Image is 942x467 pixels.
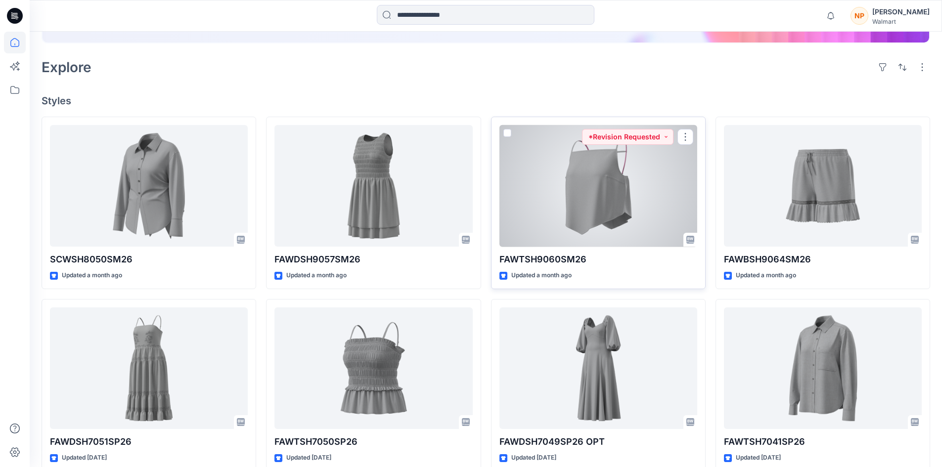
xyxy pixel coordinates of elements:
[50,253,248,266] p: SCWSH8050SM26
[724,253,922,266] p: FAWBSH9064SM26
[274,125,472,247] a: FAWDSH9057SM26
[511,270,572,281] p: Updated a month ago
[736,270,796,281] p: Updated a month ago
[274,435,472,449] p: FAWTSH7050SP26
[50,125,248,247] a: SCWSH8050SM26
[499,307,697,429] a: FAWDSH7049SP26 OPT
[724,307,922,429] a: FAWTSH7041SP26
[736,453,781,463] p: Updated [DATE]
[42,59,91,75] h2: Explore
[872,6,930,18] div: [PERSON_NAME]
[499,435,697,449] p: FAWDSH7049SP26 OPT
[274,253,472,266] p: FAWDSH9057SM26
[724,435,922,449] p: FAWTSH7041SP26
[499,253,697,266] p: FAWTSH9060SM26
[499,125,697,247] a: FAWTSH9060SM26
[851,7,868,25] div: NP
[50,435,248,449] p: FAWDSH7051SP26
[511,453,556,463] p: Updated [DATE]
[42,95,930,107] h4: Styles
[872,18,930,25] div: Walmart
[62,453,107,463] p: Updated [DATE]
[286,453,331,463] p: Updated [DATE]
[62,270,122,281] p: Updated a month ago
[286,270,347,281] p: Updated a month ago
[50,307,248,429] a: FAWDSH7051SP26
[724,125,922,247] a: FAWBSH9064SM26
[274,307,472,429] a: FAWTSH7050SP26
